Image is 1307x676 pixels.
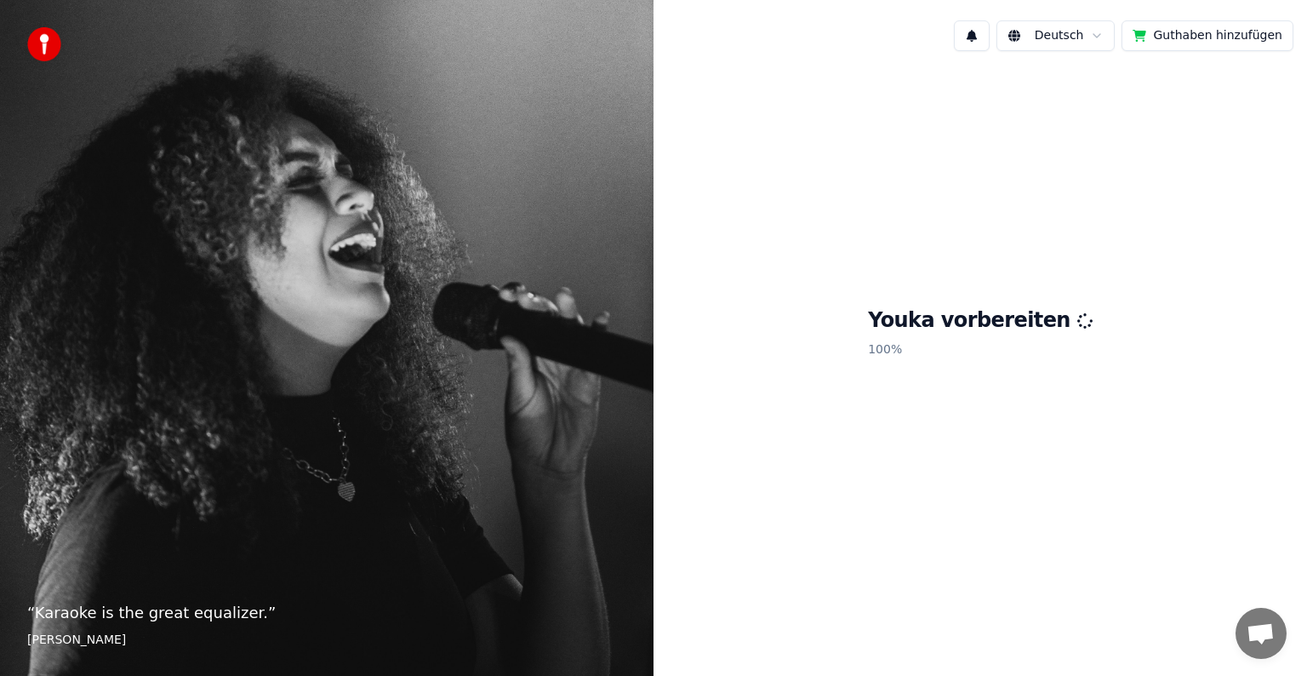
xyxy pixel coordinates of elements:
button: Guthaben hinzufügen [1122,20,1293,51]
img: youka [27,27,61,61]
footer: [PERSON_NAME] [27,632,626,649]
p: “ Karaoke is the great equalizer. ” [27,601,626,625]
a: Chat öffnen [1236,608,1287,659]
p: 100 % [868,335,1093,365]
h1: Youka vorbereiten [868,307,1093,335]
